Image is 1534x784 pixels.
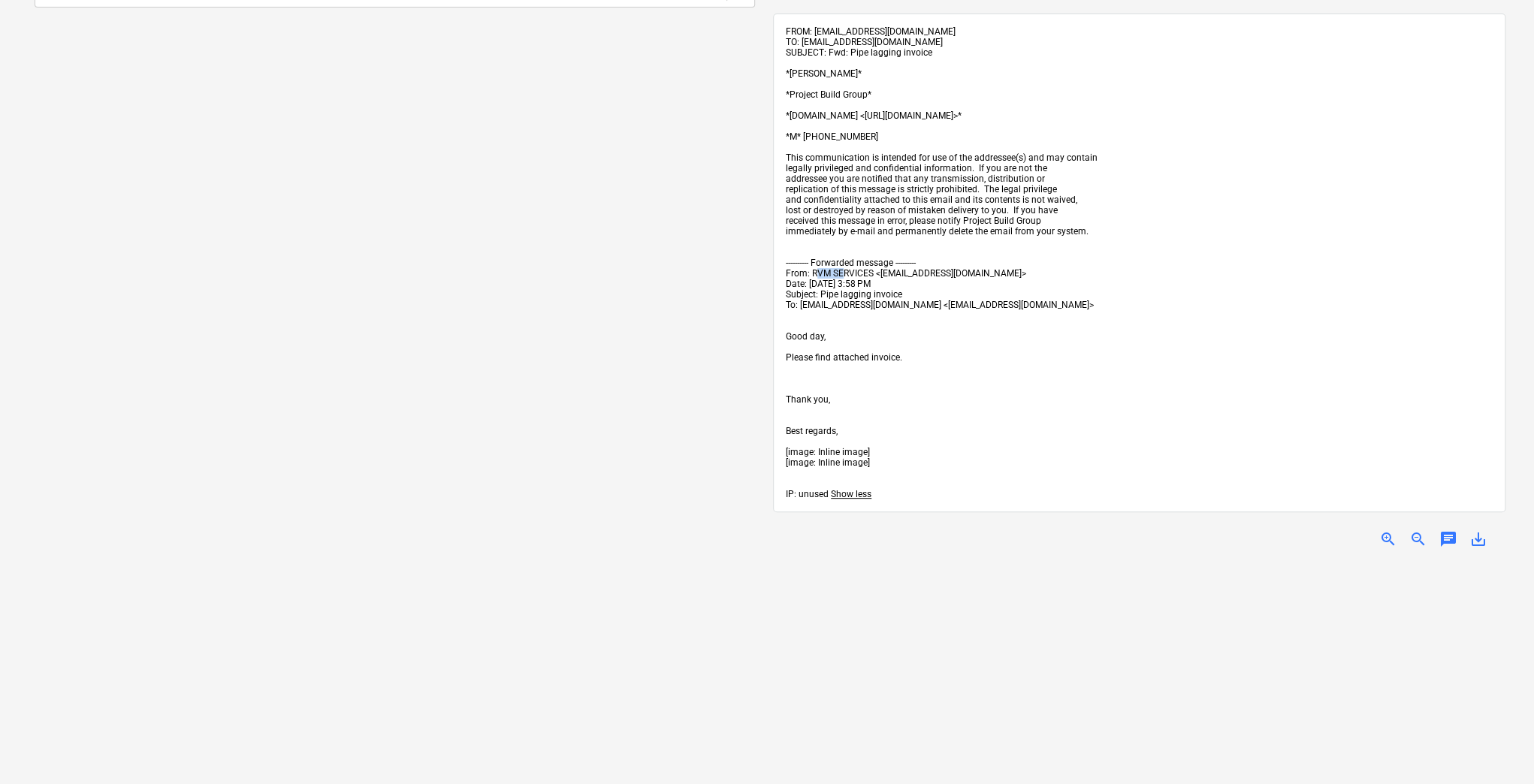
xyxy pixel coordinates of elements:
[786,68,862,79] span: *[PERSON_NAME]*
[831,489,871,499] span: Show less
[786,216,1041,226] span: received this message in error, please notify Project Build Group
[786,194,1077,205] span: and confidentiality attached to this email and its contents is not waived,
[786,289,902,300] span: Subject: Pipe lagging invoice
[786,226,1089,237] span: immediately by e-mail and permanently delete the email from your system.
[1439,530,1457,548] span: chat
[786,37,943,47] span: TO: [EMAIL_ADDRESS][DOMAIN_NAME]
[786,184,1057,194] span: replication of this message is strictly prohibited. The legal privilege
[786,152,1098,163] span: This communication is intended for use of the addressee(s) and may contain
[1469,530,1487,548] span: save_alt
[786,489,829,499] span: IP: unused
[786,394,830,405] span: Thank you,
[786,331,826,342] span: Good day,
[786,300,1094,310] span: To: [EMAIL_ADDRESS][DOMAIN_NAME] <[EMAIL_ADDRESS][DOMAIN_NAME]>
[786,268,1026,279] span: From: RVM SERVICES <[EMAIL_ADDRESS][DOMAIN_NAME]>
[786,258,916,268] span: ---------- Forwarded message ---------
[786,163,1047,173] span: legally privileged and confidential information. If you are not the
[786,173,1045,184] span: addressee you are notified that any transmission, distribution or
[1379,530,1397,548] span: zoom_in
[786,352,902,363] span: Please find attached invoice.
[786,26,956,37] span: FROM: [EMAIL_ADDRESS][DOMAIN_NAME]
[786,205,1058,216] span: lost or destroyed by reason of mistaken delivery to you. If you have
[786,457,870,468] span: [image: Inline image]
[786,426,838,436] span: Best regards,
[786,89,871,100] span: *Project Build Group*
[786,47,932,58] span: SUBJECT: Fwd: Pipe lagging invoice
[786,131,878,142] span: *M* [PHONE_NUMBER]
[786,279,871,289] span: Date: [DATE] 3:58 PM
[1409,530,1427,548] span: zoom_out
[786,447,870,457] span: [image: Inline image]
[786,110,962,121] span: *[DOMAIN_NAME] <[URL][DOMAIN_NAME]>*
[1459,712,1534,784] iframe: Chat Widget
